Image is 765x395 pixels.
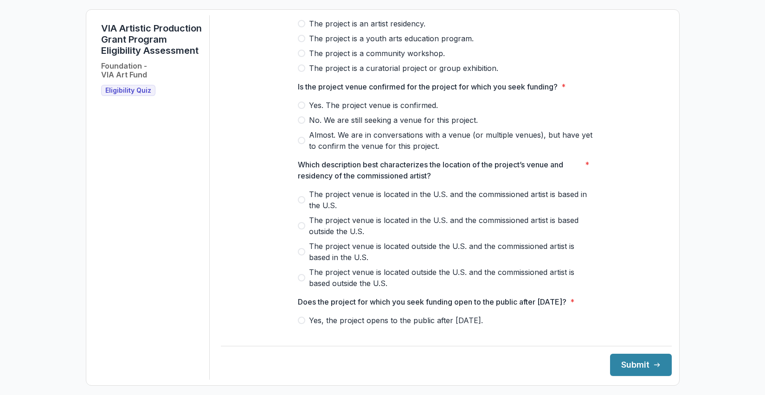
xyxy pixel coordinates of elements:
[309,129,595,152] span: Almost. We are in conversations with a venue (or multiple venues), but have yet to confirm the ve...
[309,100,438,111] span: Yes. The project venue is confirmed.
[309,241,595,263] span: The project venue is located outside the U.S. and the commissioned artist is based in the U.S.
[298,159,581,181] p: Which description best characterizes the location of the project’s venue and residency of the com...
[298,81,558,92] p: Is the project venue confirmed for the project for which you seek funding?
[101,62,147,79] h2: Foundation - VIA Art Fund
[309,315,483,326] span: Yes, the project opens to the public after [DATE].
[105,87,151,95] span: Eligibility Quiz
[309,18,425,29] span: The project is an artist residency.
[309,63,498,74] span: The project is a curatorial project or group exhibition.
[309,115,478,126] span: No. We are still seeking a venue for this project.
[309,267,595,289] span: The project venue is located outside the U.S. and the commissioned artist is based outside the U.S.
[309,189,595,211] span: The project venue is located in the U.S. and the commissioned artist is based in the U.S.
[309,48,445,59] span: The project is a community workshop.
[101,23,202,56] h1: VIA Artistic Production Grant Program Eligibility Assessment
[298,296,566,307] p: Does the project for which you seek funding open to the public after [DATE]?
[309,33,474,44] span: The project is a youth arts education program.
[610,354,672,376] button: Submit
[309,215,595,237] span: The project venue is located in the U.S. and the commissioned artist is based outside the U.S.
